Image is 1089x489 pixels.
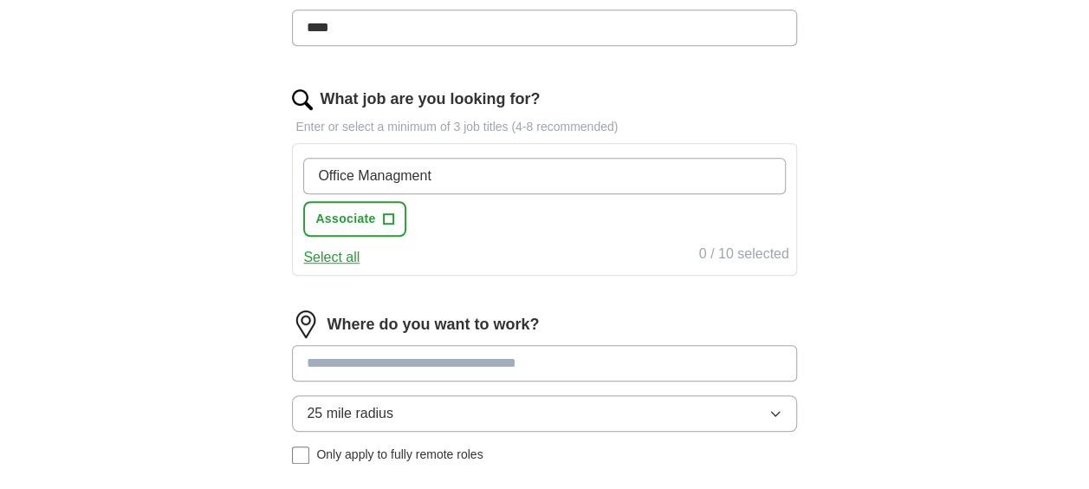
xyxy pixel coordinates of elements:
[292,447,309,464] input: Only apply to fully remote roles
[316,446,483,464] span: Only apply to fully remote roles
[292,395,796,432] button: 25 mile radius
[320,88,540,111] label: What job are you looking for?
[292,310,320,338] img: location.png
[303,247,360,268] button: Select all
[327,313,539,336] label: Where do you want to work?
[699,244,789,268] div: 0 / 10 selected
[292,89,313,110] img: search.png
[307,403,393,424] span: 25 mile radius
[303,158,785,194] input: Type a job title and press enter
[292,118,796,136] p: Enter or select a minimum of 3 job titles (4-8 recommended)
[315,210,375,228] span: Associate
[303,201,405,237] button: Associate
